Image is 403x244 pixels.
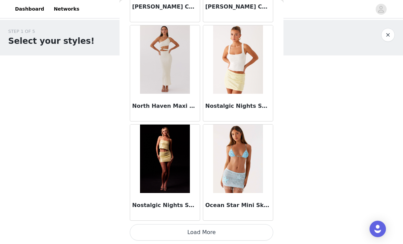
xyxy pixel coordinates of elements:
img: Nostalgic Nights Sequin Mini Skirt - Lemon Spritz [213,25,263,94]
a: Dashboard [11,1,48,17]
h3: Ocean Star Mini Skirt - Blue [205,201,271,209]
img: Nostalgic Nights Sequin Top - Lemon Spritz [140,125,190,193]
h1: Select your styles! [8,35,95,47]
div: avatar [378,4,384,15]
h3: [PERSON_NAME] Cowl Neck Mini Dress - Black [132,3,198,11]
img: North Haven Maxi Dress - Ivory Wave [140,25,190,94]
div: Open Intercom Messenger [370,221,386,237]
h3: [PERSON_NAME] Cowl Neck Mini Dress - Red [205,3,271,11]
img: Ocean Star Mini Skirt - Blue [213,125,263,193]
h3: North Haven Maxi Dress - Ivory Wave [132,102,198,110]
h3: Nostalgic Nights Sequin Top - Lemon Spritz [132,201,198,209]
a: Networks [50,1,83,17]
button: Load More [130,224,273,241]
div: STEP 1 OF 5 [8,28,95,35]
h3: Nostalgic Nights Sequin Mini Skirt - Lemon Spritz [205,102,271,110]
